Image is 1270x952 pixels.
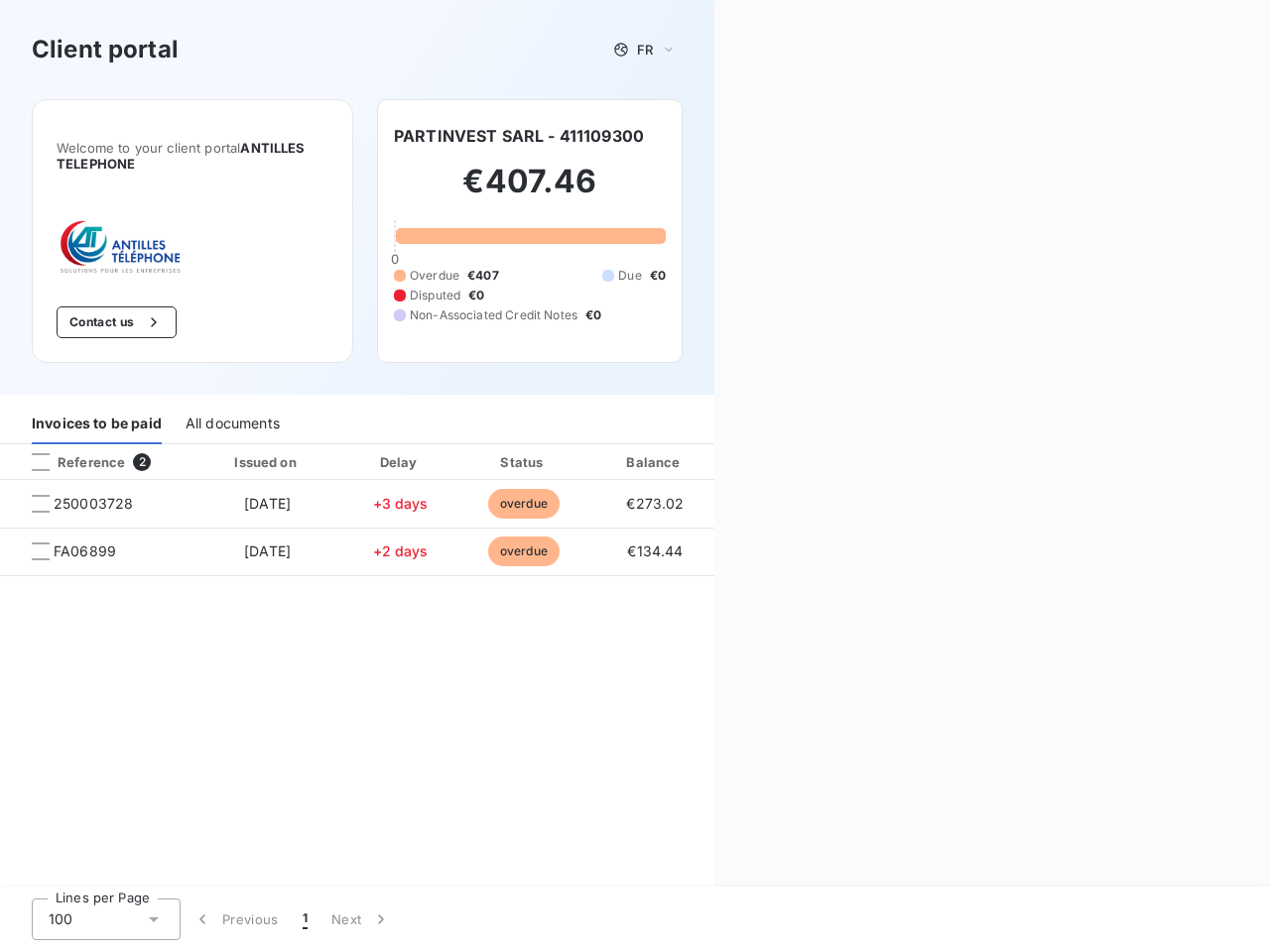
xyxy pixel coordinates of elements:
[373,495,429,512] span: +3 days
[54,541,116,561] span: FA06899
[650,267,666,285] span: €0
[244,495,291,512] span: [DATE]
[410,267,459,285] span: Overdue
[291,898,319,940] button: 1
[637,42,653,58] span: FR
[57,140,328,172] span: Welcome to your client portal
[32,32,179,67] h3: Client portal
[488,489,560,519] span: overdue
[373,542,429,559] span: +2 days
[627,542,683,559] span: €134.44
[394,124,644,148] h6: PARTINVEST SARL - 411109300
[57,306,177,338] button: Contact us
[57,140,306,172] span: ANTILLES TELEPHONE
[32,403,162,444] div: Invoices to be paid
[488,536,560,566] span: overdue
[391,251,399,267] span: 0
[464,452,582,472] div: Status
[57,219,184,275] img: Company logo
[319,898,403,940] button: Next
[16,453,125,471] div: Reference
[618,267,641,285] span: Due
[186,403,280,444] div: All documents
[394,162,666,221] h2: €407.46
[590,452,719,472] div: Balance
[410,306,577,324] span: Non-Associated Credit Notes
[344,452,457,472] div: Delay
[198,452,335,472] div: Issued on
[467,267,499,285] span: €407
[133,453,151,471] span: 2
[410,287,460,304] span: Disputed
[181,898,291,940] button: Previous
[244,542,291,559] span: [DATE]
[54,494,133,514] span: 250003728
[303,909,308,929] span: 1
[626,495,684,512] span: €273.02
[49,909,72,929] span: 100
[468,287,484,304] span: €0
[585,306,601,324] span: €0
